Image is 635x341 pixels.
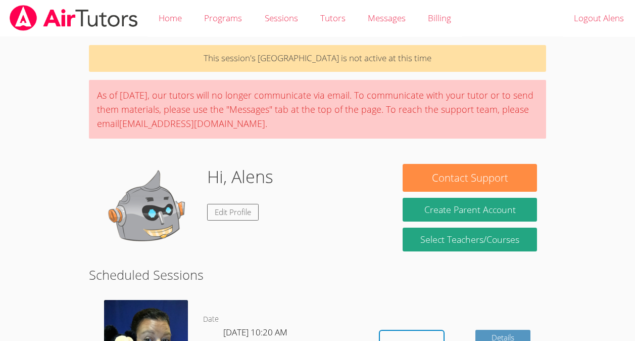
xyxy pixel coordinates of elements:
[203,313,219,326] dt: Date
[89,265,546,284] h2: Scheduled Sessions
[403,198,536,222] button: Create Parent Account
[9,5,139,31] img: airtutors_banner-c4298cdbf04f3fff15de1276eac7730deb9818008684d7c2e4769d2f7ddbe033.png
[223,326,287,338] span: [DATE] 10:20 AM
[89,45,546,72] p: This session's [GEOGRAPHIC_DATA] is not active at this time
[368,12,406,24] span: Messages
[207,164,273,190] h1: Hi, Alens
[207,204,259,221] a: Edit Profile
[403,228,536,251] a: Select Teachers/Courses
[98,164,199,265] img: default.png
[403,164,536,192] button: Contact Support
[89,80,546,139] div: As of [DATE], our tutors will no longer communicate via email. To communicate with your tutor or ...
